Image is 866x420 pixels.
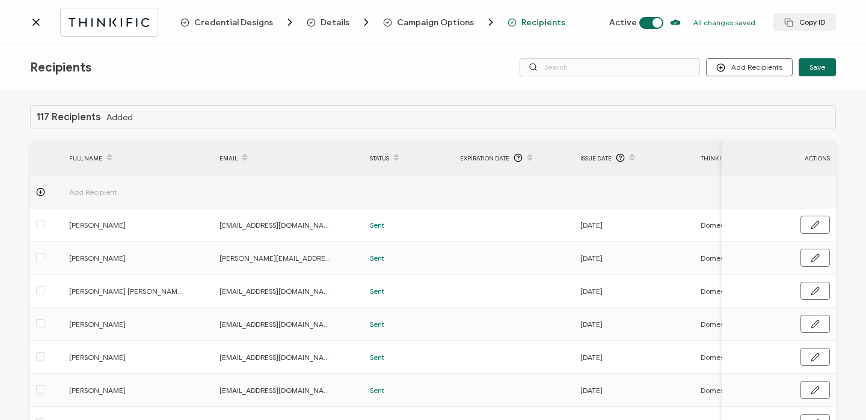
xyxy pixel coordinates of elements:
span: [DATE] [580,218,603,232]
span: Add Recipient [69,185,183,199]
span: Sent [370,218,384,232]
span: [EMAIL_ADDRESS][DOMAIN_NAME] [220,218,334,232]
span: Details [307,16,372,28]
button: Add Recipients [706,58,793,76]
p: All changes saved [693,18,755,27]
span: Recipients [30,60,91,75]
span: [EMAIL_ADDRESS][DOMAIN_NAME] [220,350,334,364]
span: Details [321,18,349,27]
div: Breadcrumb [180,16,565,28]
span: [EMAIL_ADDRESS][DOMAIN_NAME] [220,284,334,298]
div: FULL NAME [63,148,213,168]
span: Expiration Date [460,151,509,165]
span: Sent [370,284,384,298]
span: [PERSON_NAME] [PERSON_NAME] [69,284,183,298]
div: EMAIL [213,148,364,168]
button: Save [799,58,836,76]
span: [PERSON_NAME] [69,317,183,331]
span: Recipients [521,18,565,27]
span: Issue Date [580,151,612,165]
span: [DATE] [580,383,603,397]
span: [PERSON_NAME] [69,350,183,364]
img: thinkific.svg [67,15,152,30]
span: Credential Designs [180,16,296,28]
iframe: Chat Widget [806,362,866,420]
span: Sent [370,383,384,397]
div: ACTIONS [722,151,836,165]
div: Thinkific Course Name [695,151,815,165]
button: Copy ID [773,13,836,31]
span: [EMAIL_ADDRESS][DOMAIN_NAME] [220,383,334,397]
span: [PERSON_NAME] [69,218,183,232]
h1: 117 Recipients [37,112,100,123]
span: [DATE] [580,350,603,364]
span: [PERSON_NAME] [69,251,183,265]
span: Added [106,113,133,122]
span: [PERSON_NAME][EMAIL_ADDRESS][DOMAIN_NAME] [220,251,334,265]
span: Campaign Options [397,18,474,27]
span: Sent [370,350,384,364]
span: [DATE] [580,284,603,298]
span: Credential Designs [194,18,273,27]
span: Active [609,17,637,28]
span: Copy ID [784,18,825,27]
span: [PERSON_NAME] [69,383,183,397]
span: [DATE] [580,251,603,265]
span: Sent [370,317,384,331]
span: Sent [370,251,384,265]
div: Status [364,148,454,168]
span: Save [809,64,825,71]
span: [DATE] [580,317,603,331]
input: Search [520,58,700,76]
span: Recipients [508,18,565,27]
span: Campaign Options [383,16,497,28]
span: [EMAIL_ADDRESS][DOMAIN_NAME] [220,317,334,331]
